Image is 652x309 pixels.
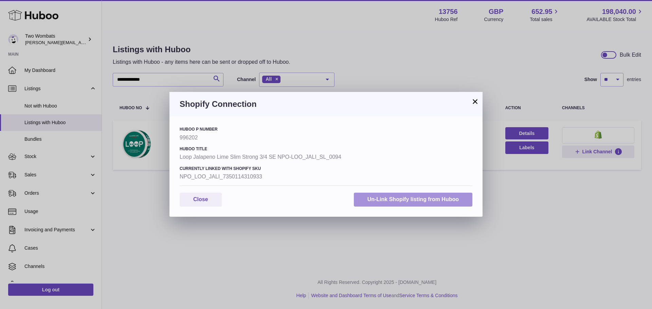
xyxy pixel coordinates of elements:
[471,97,479,105] button: ×
[180,173,472,180] strong: NPO_LOO_JALI_7350114310933
[354,193,472,207] button: Un-Link Shopify listing from Huboo
[180,193,222,207] button: Close
[180,99,472,110] h3: Shopify Connection
[180,134,472,141] strong: 996202
[180,127,472,132] h4: Huboo P number
[180,146,472,152] h4: Huboo Title
[180,166,472,171] h4: Currently Linked with Shopify SKU
[180,153,472,161] strong: Loop Jalapeno Lime Slim Strong 3/4 SE NPO-LOO_JALI_SL_0094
